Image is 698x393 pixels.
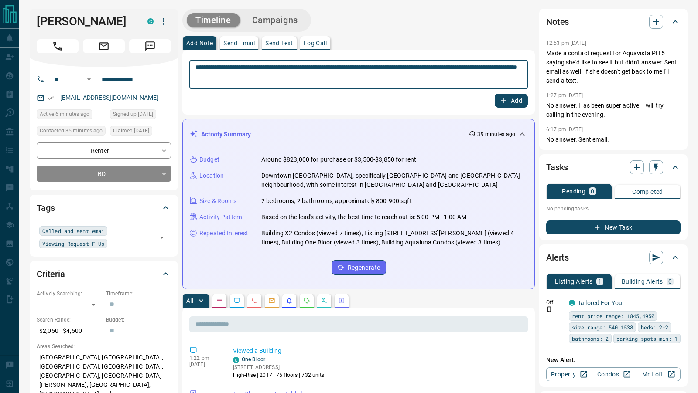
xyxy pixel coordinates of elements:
p: Actively Searching: [37,290,102,298]
p: 12:53 pm [DATE] [546,40,586,46]
p: Add Note [186,40,213,46]
span: Signed up [DATE] [113,110,153,119]
h2: Tasks [546,160,568,174]
span: Active 6 minutes ago [40,110,89,119]
div: Alerts [546,247,681,268]
p: Completed [632,189,663,195]
div: TBD [37,166,171,182]
span: beds: 2-2 [641,323,668,332]
p: Building Alerts [622,278,663,285]
p: Made a contact request for Aquavista PH 5 saying she'd like to see it but didn't answer. Sent ema... [546,49,681,85]
svg: Lead Browsing Activity [233,297,240,304]
button: Open [156,231,168,244]
div: condos.ca [569,300,575,306]
button: Open [84,74,94,85]
div: Notes [546,11,681,32]
svg: Emails [268,297,275,304]
div: Tags [37,197,171,218]
p: Send Text [265,40,293,46]
p: Off [546,298,564,306]
button: Regenerate [332,260,386,275]
p: All [186,298,193,304]
a: One Bloor [242,356,265,363]
svg: Requests [303,297,310,304]
p: Downtown [GEOGRAPHIC_DATA], specifically [GEOGRAPHIC_DATA] and [GEOGRAPHIC_DATA] neighbourhood, w... [261,171,527,190]
svg: Calls [251,297,258,304]
div: Tue Sep 16 2025 [37,109,106,122]
svg: Listing Alerts [286,297,293,304]
p: [DATE] [189,361,220,367]
h2: Alerts [546,251,569,264]
a: Condos [591,367,636,381]
span: Viewing Request F-Up [42,239,104,248]
p: [STREET_ADDRESS] [233,363,325,371]
a: Tailored For You [578,299,622,306]
span: parking spots min: 1 [616,334,677,343]
span: Contacted 35 minutes ago [40,126,103,135]
div: Mon Jul 14 2025 [110,109,171,122]
p: Timeframe: [106,290,171,298]
p: 39 minutes ago [477,130,515,138]
p: 1 [598,278,602,285]
p: 0 [668,278,672,285]
a: Property [546,367,591,381]
span: Email [83,39,125,53]
div: Renter [37,142,171,159]
p: Activity Summary [201,130,251,139]
p: Pending [562,188,585,194]
div: condos.ca [233,357,239,363]
div: Mon Jul 14 2025 [110,126,171,138]
p: Viewed a Building [233,346,524,356]
span: Call [37,39,79,53]
div: Tasks [546,157,681,178]
div: Tue Sep 16 2025 [37,126,106,138]
svg: Email Verified [48,95,54,101]
button: Timeline [187,13,240,27]
p: Listing Alerts [555,278,593,285]
svg: Notes [216,297,223,304]
p: 1:27 pm [DATE] [546,92,583,98]
svg: Push Notification Only [546,306,552,312]
p: 2 bedrooms, 2 bathrooms, approximately 800-900 sqft [261,196,412,206]
h2: Criteria [37,267,65,281]
svg: Agent Actions [338,297,345,304]
a: Mr.Loft [636,367,681,381]
div: Criteria [37,264,171,285]
a: [EMAIL_ADDRESS][DOMAIN_NAME] [60,94,159,101]
p: Size & Rooms [199,196,237,206]
span: bathrooms: 2 [572,334,609,343]
span: rent price range: 1845,4950 [572,312,654,320]
h1: [PERSON_NAME] [37,14,134,28]
h2: Notes [546,15,569,29]
p: Send Email [223,40,255,46]
div: Activity Summary39 minutes ago [190,126,527,142]
p: Budget [199,155,219,164]
p: No pending tasks [546,202,681,215]
p: Activity Pattern [199,213,242,222]
div: condos.ca [147,18,154,24]
p: $2,050 - $4,500 [37,324,102,338]
p: Around $823,000 for purchase or $3,500-$3,850 for rent [261,155,416,164]
p: 0 [591,188,594,194]
button: Add [495,94,528,108]
svg: Opportunities [321,297,328,304]
p: 1:22 pm [189,355,220,361]
p: No answer. Has been super active. I will try calling in the evening. [546,101,681,119]
h2: Tags [37,201,55,215]
p: Budget: [106,316,171,324]
p: Based on the lead's activity, the best time to reach out is: 5:00 PM - 1:00 AM [261,213,466,222]
p: Building X2 Condos (viewed 7 times), Listing [STREET_ADDRESS][PERSON_NAME] (viewed 4 times), Buil... [261,229,527,247]
button: Campaigns [243,13,307,27]
p: Repeated Interest [199,229,248,238]
p: Areas Searched: [37,342,171,350]
span: size range: 540,1538 [572,323,633,332]
p: High-Rise | 2017 | 75 floors | 732 units [233,371,325,379]
span: Called and sent emai [42,227,104,235]
p: 6:17 pm [DATE] [546,126,583,132]
p: Search Range: [37,316,102,324]
p: Log Call [304,40,327,46]
p: New Alert: [546,356,681,365]
span: Claimed [DATE] [113,126,149,135]
p: No answer. Sent email. [546,135,681,144]
button: New Task [546,220,681,234]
